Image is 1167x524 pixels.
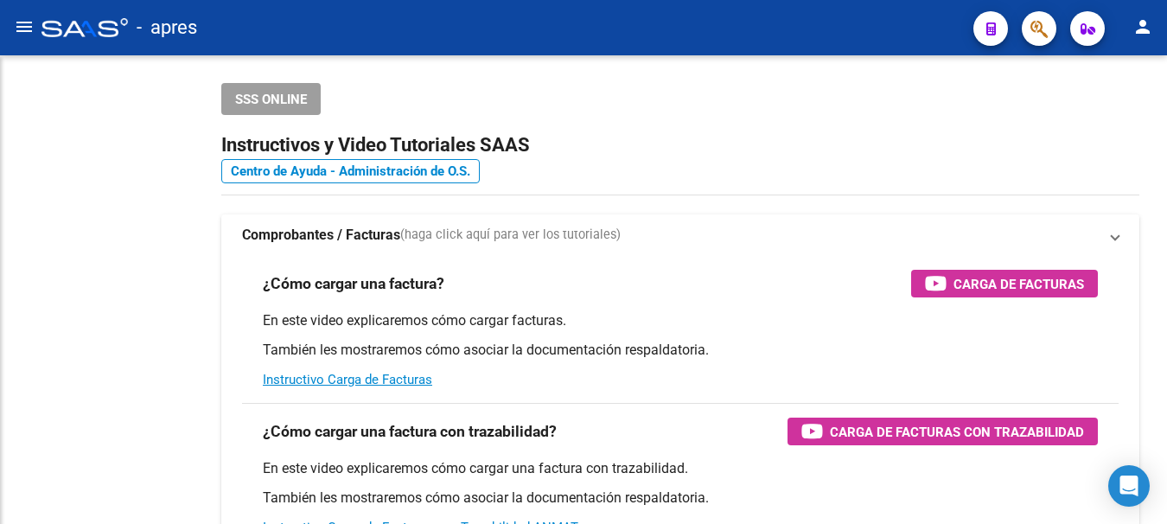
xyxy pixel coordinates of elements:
[221,214,1139,256] mat-expansion-panel-header: Comprobantes / Facturas(haga click aquí para ver los tutoriales)
[1132,16,1153,37] mat-icon: person
[221,159,480,183] a: Centro de Ayuda - Administración de O.S.
[400,226,621,245] span: (haga click aquí para ver los tutoriales)
[242,226,400,245] strong: Comprobantes / Facturas
[14,16,35,37] mat-icon: menu
[911,270,1098,297] button: Carga de Facturas
[221,129,1139,162] h2: Instructivos y Video Tutoriales SAAS
[137,9,197,47] span: - apres
[221,83,321,115] button: SSS ONLINE
[1108,465,1150,507] div: Open Intercom Messenger
[263,419,557,444] h3: ¿Cómo cargar una factura con trazabilidad?
[788,418,1098,445] button: Carga de Facturas con Trazabilidad
[263,372,432,387] a: Instructivo Carga de Facturas
[263,311,1098,330] p: En este video explicaremos cómo cargar facturas.
[235,92,307,107] span: SSS ONLINE
[830,421,1084,443] span: Carga de Facturas con Trazabilidad
[263,272,444,296] h3: ¿Cómo cargar una factura?
[263,459,1098,478] p: En este video explicaremos cómo cargar una factura con trazabilidad.
[263,341,1098,360] p: También les mostraremos cómo asociar la documentación respaldatoria.
[953,273,1084,295] span: Carga de Facturas
[263,489,1098,508] p: También les mostraremos cómo asociar la documentación respaldatoria.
